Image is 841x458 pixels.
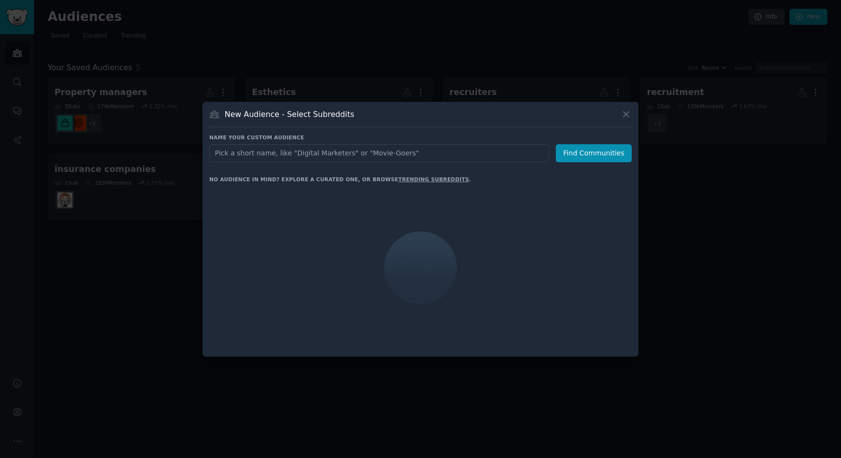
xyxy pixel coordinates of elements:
[398,176,469,182] a: trending subreddits
[225,109,354,119] h3: New Audience - Select Subreddits
[556,144,632,162] button: Find Communities
[209,134,632,141] h3: Name your custom audience
[209,176,471,183] div: No audience in mind? Explore a curated one, or browse .
[209,144,549,162] input: Pick a short name, like "Digital Marketers" or "Movie-Goers"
